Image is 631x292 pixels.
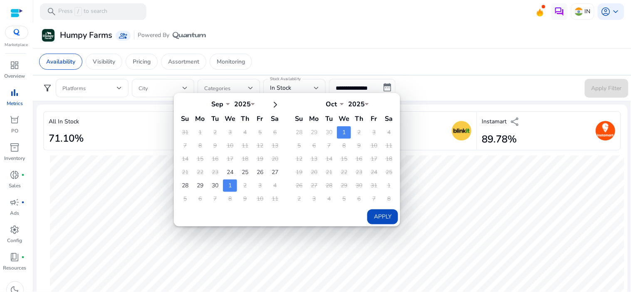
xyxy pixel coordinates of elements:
[10,88,20,98] span: bar_chart
[601,7,611,17] span: account_circle
[11,127,18,135] p: PO
[49,117,79,126] p: All In Stock
[42,83,52,93] span: filter_alt
[10,60,20,70] span: dashboard
[7,100,23,107] p: Metrics
[22,173,25,177] span: fiber_manual_record
[10,170,20,180] span: donut_small
[93,57,115,66] p: Visibility
[22,201,25,204] span: fiber_manual_record
[58,7,107,16] p: Press to search
[482,133,520,145] h2: 89.78%
[3,264,27,272] p: Resources
[22,255,25,259] span: fiber_manual_record
[133,57,151,66] p: Pricing
[10,209,20,217] p: Ads
[9,29,24,36] img: QC-logo.svg
[482,117,507,126] p: Instamart
[270,76,301,82] mat-label: Stock Availability
[42,29,54,42] img: Humpy Farms
[10,225,20,235] span: settings
[575,7,583,16] img: in.svg
[611,7,621,17] span: keyboard_arrow_down
[10,115,20,125] span: orders
[5,72,25,80] p: Overview
[230,100,255,109] div: 2025
[205,100,230,109] div: Sep
[5,155,25,162] p: Inventory
[119,32,127,40] span: group_add
[510,117,520,127] span: share
[116,31,131,41] a: group_add
[138,31,169,39] span: Powered By
[74,7,82,16] span: /
[47,7,57,17] span: search
[270,84,291,92] span: In Stock
[585,4,591,19] p: IN
[344,100,369,109] div: 2025
[60,30,112,40] h3: Humpy Farms
[10,142,20,152] span: inventory_2
[7,237,22,244] p: Config
[10,252,20,262] span: book_4
[319,100,344,109] div: Oct
[46,57,75,66] p: Availability
[217,57,245,66] p: Monitoring
[168,57,199,66] p: Assortment
[5,42,28,48] p: Marketplace
[10,197,20,207] span: campaign
[367,209,398,224] button: Apply
[49,133,84,145] h2: 71.10%
[9,182,21,189] p: Sales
